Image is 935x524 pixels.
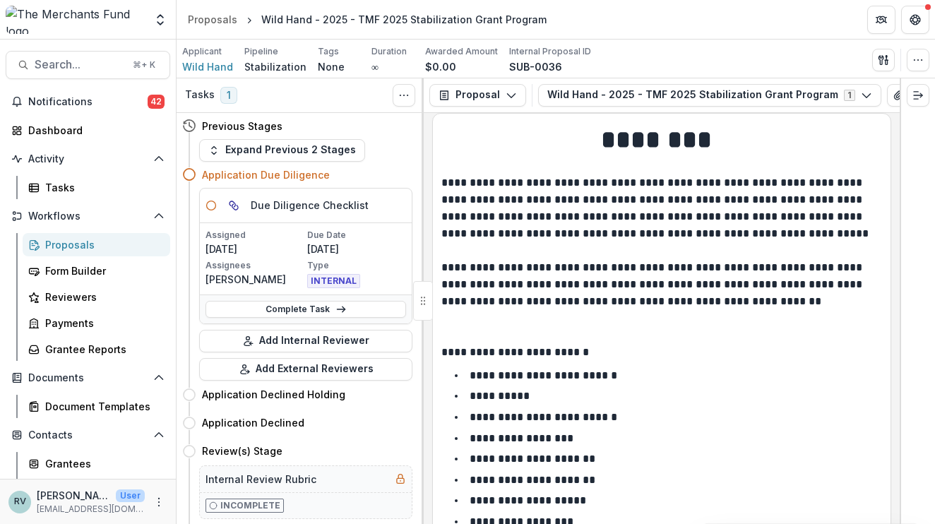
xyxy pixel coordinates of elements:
p: Internal Proposal ID [509,45,591,58]
button: Add Internal Reviewer [199,330,412,352]
p: [DATE] [307,242,406,256]
a: Complete Task [206,301,406,318]
button: Open entity switcher [150,6,170,34]
span: 42 [148,95,165,109]
h4: Application Declined [202,415,304,430]
div: ⌘ + K [130,57,158,73]
p: [PERSON_NAME] [37,488,110,503]
div: Proposals [188,12,237,27]
a: Grantees [23,452,170,475]
button: Open Contacts [6,424,170,446]
p: Duration [371,45,407,58]
a: Proposals [182,9,243,30]
span: 1 [220,87,237,104]
div: Grantees [45,456,159,471]
div: Tasks [45,180,159,195]
p: Stabilization [244,59,306,74]
a: Form Builder [23,259,170,282]
button: Open Activity [6,148,170,170]
a: Grantee Reports [23,338,170,361]
h5: Due Diligence Checklist [251,198,369,213]
button: More [150,494,167,511]
span: INTERNAL [307,274,360,288]
p: Type [307,259,406,272]
a: Document Templates [23,395,170,418]
a: Payments [23,311,170,335]
div: Wild Hand - 2025 - TMF 2025 Stabilization Grant Program [261,12,547,27]
p: Pipeline [244,45,278,58]
button: Partners [867,6,895,34]
p: Awarded Amount [425,45,498,58]
button: Proposal [429,84,526,107]
div: Form Builder [45,263,159,278]
div: Rachael Viscidy [14,497,26,506]
p: Incomplete [220,499,280,512]
button: Get Help [901,6,929,34]
span: Activity [28,153,148,165]
h4: Review(s) Stage [202,443,282,458]
p: Assignees [206,259,304,272]
h4: Application Declined Holding [202,387,345,402]
button: Notifications42 [6,90,170,113]
a: Tasks [23,176,170,199]
h5: Internal Review Rubric [206,472,316,487]
a: Wild Hand [182,59,233,74]
p: ∞ [371,59,379,74]
span: Contacts [28,429,148,441]
p: Applicant [182,45,222,58]
p: [DATE] [206,242,304,256]
div: Dashboard [28,123,159,138]
img: The Merchants Fund logo [6,6,145,34]
div: Document Templates [45,399,159,414]
h4: Previous Stages [202,119,282,133]
h4: Application Due Diligence [202,167,330,182]
button: Open Workflows [6,205,170,227]
button: View Attached Files [887,84,910,107]
button: View dependent tasks [222,194,245,217]
nav: breadcrumb [182,9,552,30]
p: Tags [318,45,339,58]
button: Expand Previous 2 Stages [199,139,365,162]
p: [EMAIL_ADDRESS][DOMAIN_NAME] [37,503,145,516]
span: Notifications [28,96,148,108]
button: Wild Hand - 2025 - TMF 2025 Stabilization Grant Program1 [538,84,881,107]
div: Payments [45,316,159,331]
a: Dashboard [6,119,170,142]
button: Search... [6,51,170,79]
div: Grantee Reports [45,342,159,357]
p: Due Date [307,229,406,242]
button: Expand right [907,84,929,107]
p: None [318,59,345,74]
h3: Tasks [185,89,215,101]
a: Proposals [23,233,170,256]
div: Proposals [45,237,159,252]
a: Communications [23,478,170,501]
button: Open Documents [6,367,170,389]
span: Documents [28,372,148,384]
a: Reviewers [23,285,170,309]
p: [PERSON_NAME] [206,272,304,287]
p: $0.00 [425,59,456,74]
p: Assigned [206,229,304,242]
div: Reviewers [45,290,159,304]
p: User [116,489,145,502]
button: Toggle View Cancelled Tasks [393,84,415,107]
p: SUB-0036 [509,59,562,74]
button: Add External Reviewers [199,358,412,381]
span: Search... [35,58,124,71]
span: Workflows [28,210,148,222]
